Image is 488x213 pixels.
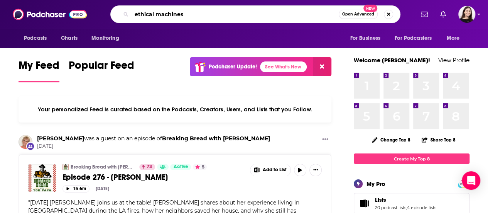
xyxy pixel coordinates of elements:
a: Welcome [PERSON_NAME]! [354,56,430,64]
span: Popular Feed [69,59,134,77]
span: 73 [147,163,152,171]
a: 4 episode lists [407,205,436,210]
button: open menu [441,31,469,46]
a: Lists [356,198,372,209]
span: Add to List [263,167,287,173]
button: Change Top 8 [367,135,415,145]
button: open menu [344,31,390,46]
span: Charts [61,33,78,44]
span: New [363,5,377,12]
div: New Appearance [26,142,35,150]
span: PRO [459,181,468,187]
a: View Profile [438,56,469,64]
a: Popular Feed [69,59,134,82]
a: Create My Top 8 [354,153,469,164]
a: Breaking Bread with Tom Papa [162,135,270,142]
a: Lists [375,196,436,203]
a: Show notifications dropdown [418,8,431,21]
button: 1h 6m [62,185,89,193]
div: Your personalized Feed is curated based on the Podcasts, Creators, Users, and Lists that you Follow. [19,96,331,123]
span: Active [173,163,188,171]
span: Logged in as lucynalen [458,6,475,23]
span: For Podcasters [395,33,432,44]
img: User Profile [458,6,475,23]
div: [DATE] [96,186,109,191]
button: Open AdvancedNew [339,10,378,19]
button: open menu [390,31,443,46]
span: Episode 276 - [PERSON_NAME] [62,172,168,182]
a: See What's New [260,61,307,72]
img: Breaking Bread with Tom Papa [62,164,69,170]
a: Breaking Bread with [PERSON_NAME] [71,164,134,170]
span: For Business [350,33,380,44]
a: Active [170,164,191,170]
p: Podchaser Update! [209,63,257,70]
div: My Pro [366,180,385,187]
a: Show notifications dropdown [437,8,449,21]
a: Charts [56,31,82,46]
button: open menu [19,31,57,46]
button: 5 [193,164,207,170]
button: open menu [86,31,129,46]
input: Search podcasts, credits, & more... [132,8,339,20]
h3: was a guest on an episode of [37,135,270,142]
button: Show More Button [319,135,331,145]
img: Podchaser - Follow, Share and Rate Podcasts [13,7,87,22]
div: Open Intercom Messenger [462,171,480,190]
a: Episode 276 - [PERSON_NAME] [62,172,245,182]
a: Maria Bamford [37,135,84,142]
span: Monitoring [91,33,119,44]
button: Share Top 8 [421,132,456,147]
a: PRO [459,181,468,186]
img: Maria Bamford [19,135,32,149]
span: [DATE] [37,143,270,150]
button: Show More Button [250,164,290,176]
span: Podcasts [24,33,47,44]
span: More [447,33,460,44]
button: Show profile menu [458,6,475,23]
img: Episode 276 - Maria Bamford [28,164,56,192]
span: My Feed [19,59,59,77]
a: 73 [139,164,155,170]
button: Show More Button [309,164,322,176]
div: Search podcasts, credits, & more... [110,5,400,23]
a: 20 podcast lists [375,205,406,210]
a: My Feed [19,59,59,82]
span: Lists [375,196,386,203]
span: Open Advanced [342,12,374,16]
